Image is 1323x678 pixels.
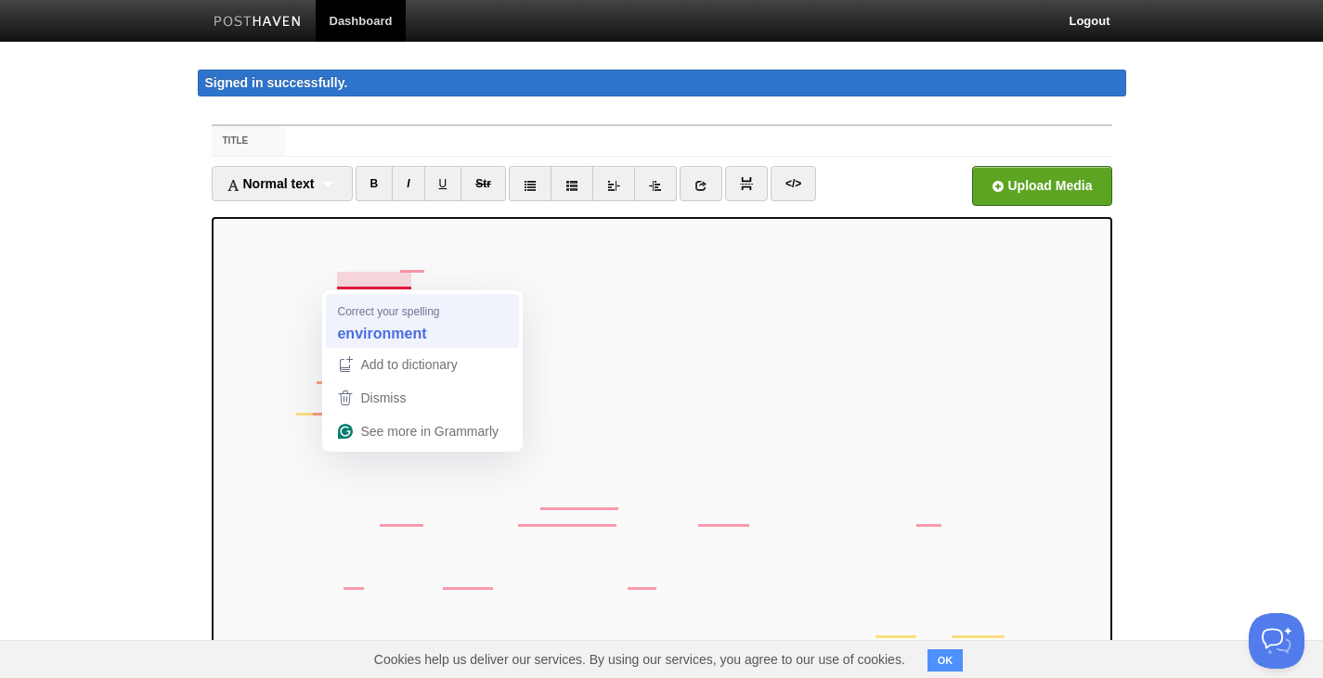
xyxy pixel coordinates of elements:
[460,166,506,201] a: Str
[424,166,462,201] a: U
[198,70,1126,96] div: Signed in successfully.
[212,126,287,156] label: Title
[392,166,424,201] a: I
[356,166,394,201] a: B
[227,176,315,191] span: Normal text
[356,641,924,678] span: Cookies help us deliver our services. By using our services, you agree to our use of cookies.
[475,177,491,190] del: Str
[214,16,302,30] img: Posthaven-bar
[1249,613,1304,669] iframe: Help Scout Beacon - Open
[740,177,753,190] img: pagebreak-icon.png
[927,649,964,672] button: OK
[771,166,816,201] a: </>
